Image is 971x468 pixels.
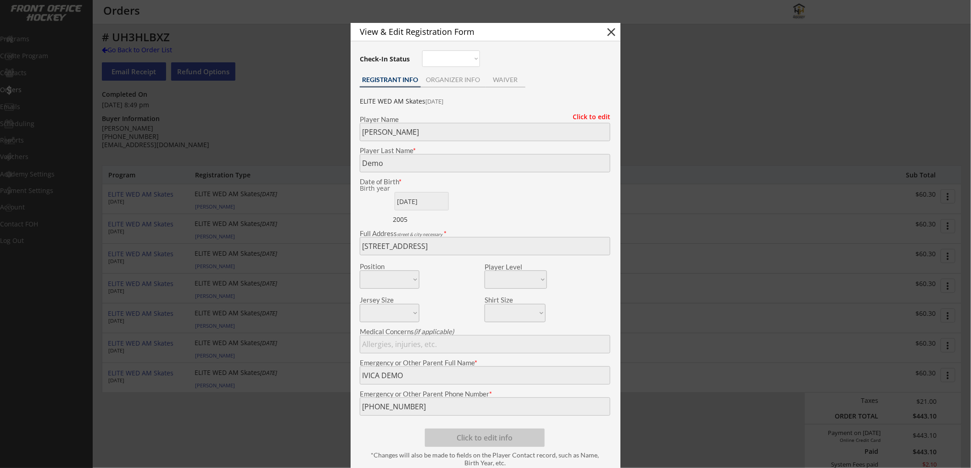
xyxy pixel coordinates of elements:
[364,451,606,467] div: *Changes will also be made to fields on the Player Contact record, such as Name, Birth Year, etc.
[360,237,610,255] input: Street, City, Province/State
[485,297,532,303] div: Shirt Size
[360,116,610,123] div: Player Name
[485,264,547,270] div: Player Level
[360,98,610,105] div: ELITE WED AM Skates
[425,429,545,447] button: Click to edit info
[425,97,443,105] font: [DATE]
[360,297,407,303] div: Jersey Size
[360,185,417,192] div: Birth year
[566,114,610,120] div: Click to edit
[360,335,610,353] input: Allergies, injuries, etc.
[397,231,442,237] em: street & city necessary
[360,185,417,192] div: We are transitioning the system to collect and store date of birth instead of just birth year to ...
[360,28,588,36] div: View & Edit Registration Form
[360,147,610,154] div: Player Last Name
[360,263,407,270] div: Position
[485,77,525,83] div: WAIVER
[360,359,610,366] div: Emergency or Other Parent Full Name
[360,230,610,237] div: Full Address
[360,77,421,83] div: REGISTRANT INFO
[360,328,610,335] div: Medical Concerns
[414,327,454,336] em: (if applicable)
[393,215,450,224] div: 2005
[604,25,618,39] button: close
[360,56,412,62] div: Check-In Status
[360,178,419,185] div: Date of Birth
[421,77,485,83] div: ORGANIZER INFO
[360,391,610,397] div: Emergency or Other Parent Phone Number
